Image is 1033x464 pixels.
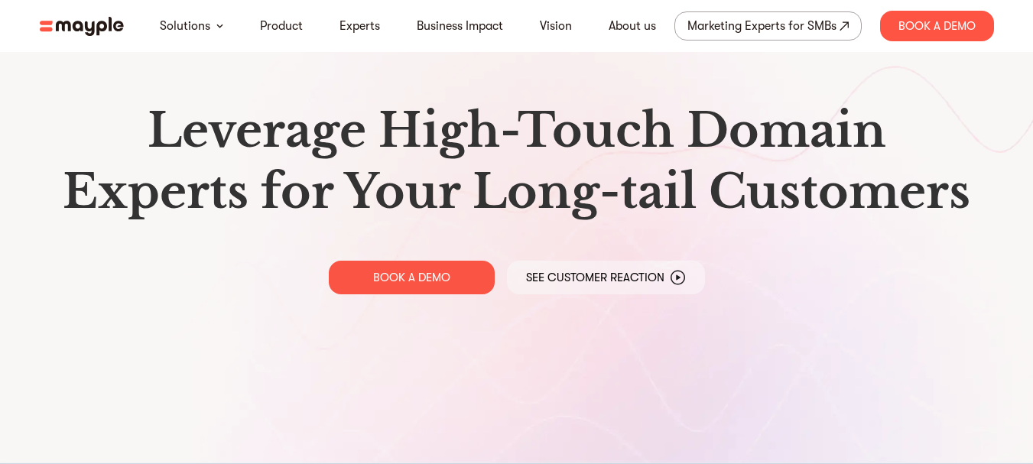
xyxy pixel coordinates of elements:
img: arrow-down [216,24,223,28]
a: Business Impact [417,17,503,35]
a: BOOK A DEMO [329,261,495,294]
a: Vision [540,17,572,35]
a: Solutions [160,17,210,35]
img: mayple-logo [40,17,124,36]
h1: Leverage High-Touch Domain Experts for Your Long-tail Customers [52,100,982,222]
div: Marketing Experts for SMBs [687,15,836,37]
p: See Customer Reaction [526,270,664,285]
a: Product [260,17,303,35]
a: See Customer Reaction [507,261,705,294]
a: Marketing Experts for SMBs [674,11,862,41]
a: About us [609,17,656,35]
a: Experts [339,17,380,35]
p: BOOK A DEMO [373,270,450,285]
div: Book A Demo [880,11,994,41]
